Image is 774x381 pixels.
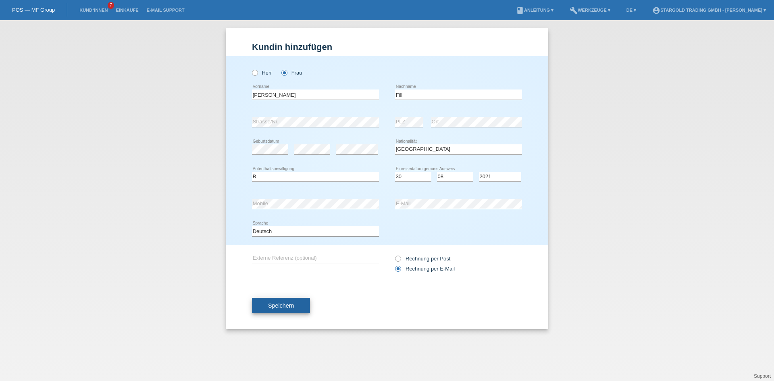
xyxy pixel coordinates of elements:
label: Frau [281,70,302,76]
a: Support [754,373,771,379]
input: Rechnung per E-Mail [395,266,400,276]
a: Einkäufe [112,8,142,12]
button: Speichern [252,298,310,313]
a: E-Mail Support [143,8,189,12]
h1: Kundin hinzufügen [252,42,522,52]
a: POS — MF Group [12,7,55,13]
input: Rechnung per Post [395,256,400,266]
label: Rechnung per E-Mail [395,266,455,272]
label: Rechnung per Post [395,256,450,262]
i: build [570,6,578,15]
a: account_circleStargold Trading GmbH - [PERSON_NAME] ▾ [648,8,770,12]
a: buildWerkzeuge ▾ [566,8,614,12]
input: Frau [281,70,287,75]
span: Speichern [268,302,294,309]
input: Herr [252,70,257,75]
i: account_circle [652,6,660,15]
span: 7 [108,2,114,9]
a: Kund*innen [75,8,112,12]
label: Herr [252,70,272,76]
a: bookAnleitung ▾ [512,8,558,12]
a: DE ▾ [622,8,640,12]
i: book [516,6,524,15]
